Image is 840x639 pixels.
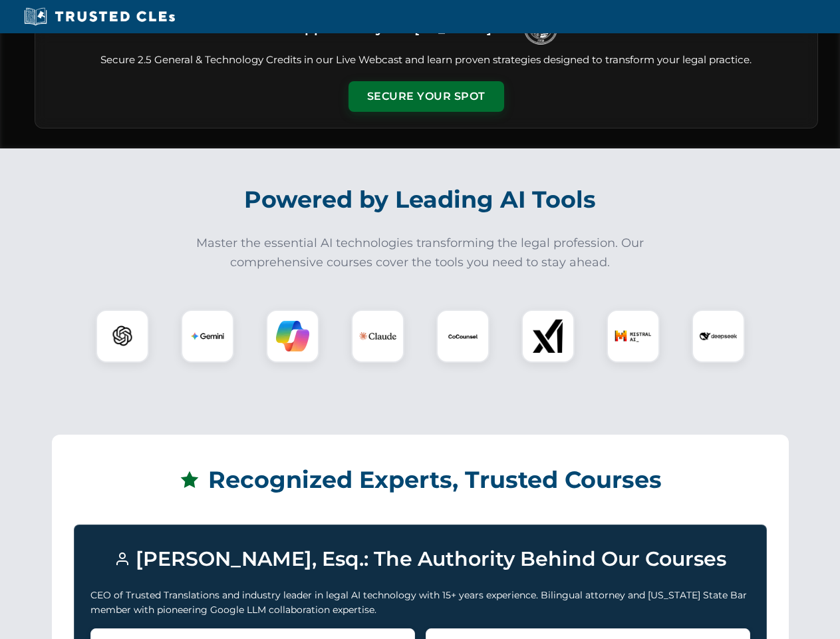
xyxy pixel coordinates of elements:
[276,319,309,353] img: Copilot Logo
[103,317,142,355] img: ChatGPT Logo
[351,310,404,363] div: Claude
[700,318,737,355] img: DeepSeek Logo
[96,310,149,363] div: ChatGPT
[20,7,179,27] img: Trusted CLEs
[607,310,660,363] div: Mistral AI
[266,310,319,363] div: Copilot
[436,310,490,363] div: CoCounsel
[74,457,767,503] h2: Recognized Experts, Trusted Courses
[90,541,750,577] h3: [PERSON_NAME], Esq.: The Authority Behind Our Courses
[615,318,652,355] img: Mistral AI Logo
[521,310,575,363] div: xAI
[349,81,504,112] button: Secure Your Spot
[188,234,653,272] p: Master the essential AI technologies transforming the legal profession. Our comprehensive courses...
[191,319,224,353] img: Gemini Logo
[692,310,745,363] div: DeepSeek
[446,319,480,353] img: CoCounsel Logo
[531,319,565,353] img: xAI Logo
[52,176,789,223] h2: Powered by Leading AI Tools
[181,310,234,363] div: Gemini
[359,318,396,355] img: Claude Logo
[51,53,801,68] p: Secure 2.5 General & Technology Credits in our Live Webcast and learn proven strategies designed ...
[90,588,750,618] p: CEO of Trusted Translations and industry leader in legal AI technology with 15+ years experience....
